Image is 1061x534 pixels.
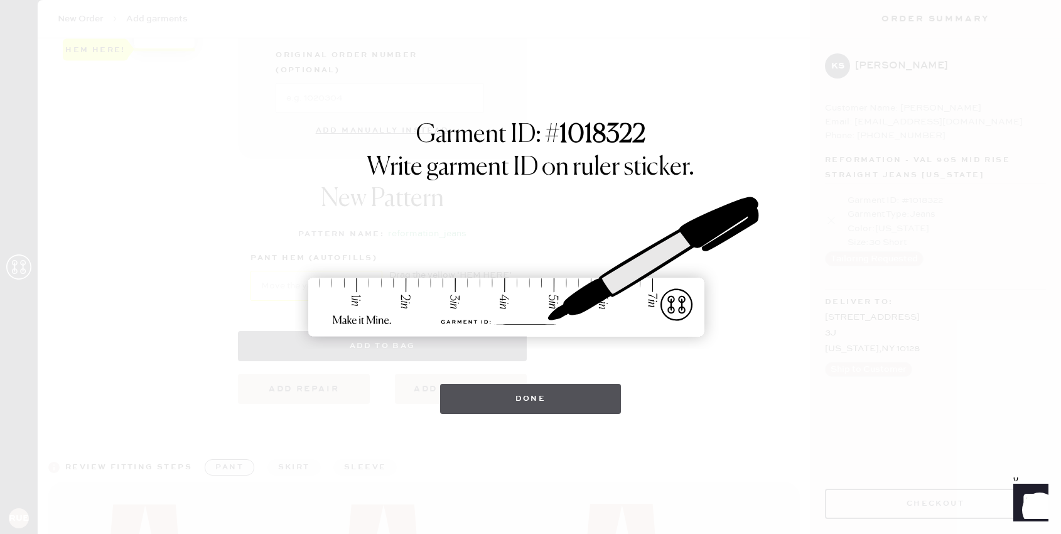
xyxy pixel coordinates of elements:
[367,153,694,183] h1: Write garment ID on ruler sticker.
[1001,477,1055,531] iframe: Front Chat
[440,384,622,414] button: Done
[559,123,645,148] strong: 1018322
[416,120,645,153] h1: Garment ID: #
[295,164,766,371] img: ruler-sticker-sharpie.svg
